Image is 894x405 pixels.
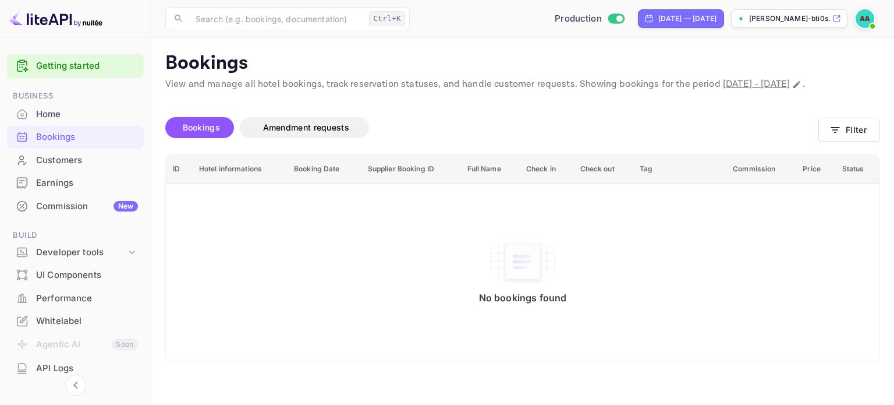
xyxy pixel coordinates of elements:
div: [DATE] — [DATE] [658,13,716,24]
div: Whitelabel [7,310,144,333]
a: API Logs [7,357,144,379]
span: Bookings [183,122,220,132]
th: Check out [573,155,633,184]
a: Performance [7,287,144,309]
span: Business [7,90,144,103]
div: Home [7,103,144,126]
th: Booking Date [287,155,361,184]
img: Apurva Amin [856,9,874,28]
div: Earnings [7,172,144,195]
th: Supplier Booking ID [361,155,460,184]
th: Full Name [460,155,519,184]
table: booking table [166,155,879,362]
th: Price [796,155,835,184]
div: Performance [7,287,144,310]
div: Ctrl+K [369,11,405,26]
span: Production [555,12,602,26]
span: [DATE] - [DATE] [723,78,790,90]
div: Customers [7,149,144,172]
p: View and manage all hotel bookings, track reservation statuses, and handle customer requests. Sho... [165,78,880,91]
a: Bookings [7,126,144,147]
th: Check in [519,155,573,184]
div: New [113,201,138,212]
div: Customers [36,154,138,167]
div: UI Components [7,264,144,287]
img: LiteAPI logo [9,9,102,28]
div: account-settings tabs [165,117,818,138]
div: Bookings [36,131,138,144]
th: Tag [633,155,726,184]
div: Whitelabel [36,315,138,328]
div: Performance [36,292,138,305]
input: Search (e.g. bookings, documentation) [189,7,364,30]
button: Collapse navigation [65,375,86,396]
button: Filter [818,118,880,142]
a: Whitelabel [7,310,144,332]
div: Earnings [36,177,138,190]
a: Earnings [7,172,144,193]
a: UI Components [7,264,144,286]
th: Hotel informations [192,155,287,184]
div: Bookings [7,126,144,149]
div: Developer tools [7,242,144,263]
div: Home [36,108,138,121]
div: Switch to Sandbox mode [550,12,629,26]
th: Commission [726,155,796,184]
a: Home [7,103,144,125]
div: API Logs [36,362,138,375]
p: [PERSON_NAME]-bti0s.nuit... [749,13,830,24]
a: CommissionNew [7,195,144,217]
p: Bookings [165,52,880,75]
div: API Logs [7,357,144,380]
div: Getting started [7,54,144,78]
span: Build [7,229,144,242]
th: Status [835,155,879,184]
a: Customers [7,149,144,171]
div: UI Components [36,269,138,282]
div: Developer tools [36,246,126,259]
div: Commission [36,200,138,213]
p: No bookings found [479,292,567,304]
div: CommissionNew [7,195,144,218]
button: Change date range [791,79,803,90]
th: ID [166,155,192,184]
a: Getting started [36,59,138,73]
img: No bookings found [488,237,558,286]
span: Amendment requests [263,122,349,132]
